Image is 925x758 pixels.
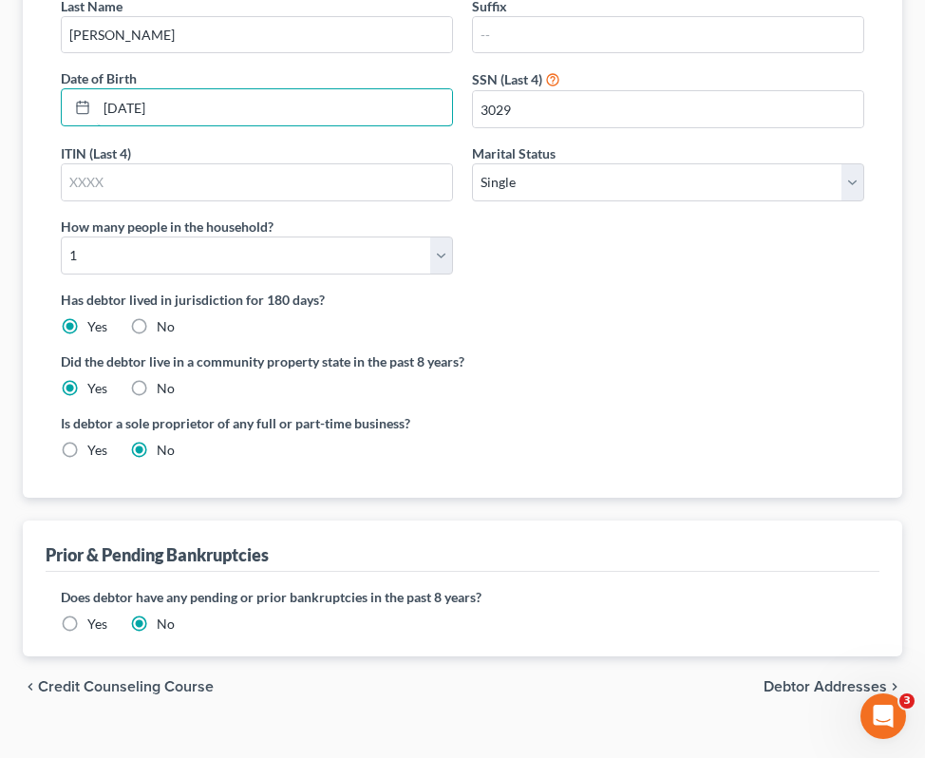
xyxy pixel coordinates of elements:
button: chevron_left Credit Counseling Course [23,679,214,694]
label: No [157,379,175,398]
label: Yes [87,379,107,398]
label: SSN (Last 4) [472,69,542,89]
input: -- [473,17,863,53]
label: Yes [87,615,107,634]
label: ITIN (Last 4) [61,143,131,163]
div: Prior & Pending Bankruptcies [46,543,269,566]
label: Did the debtor live in a community property state in the past 8 years? [61,351,864,371]
i: chevron_right [887,679,902,694]
label: No [157,615,175,634]
label: Is debtor a sole proprietor of any full or part-time business? [61,413,453,433]
label: No [157,317,175,336]
span: 3 [899,693,915,709]
iframe: Intercom live chat [860,693,906,739]
label: Does debtor have any pending or prior bankruptcies in the past 8 years? [61,587,864,607]
label: Yes [87,441,107,460]
span: Debtor Addresses [764,679,887,694]
label: How many people in the household? [61,217,274,237]
input: -- [62,17,452,53]
button: Debtor Addresses chevron_right [764,679,902,694]
label: Has debtor lived in jurisdiction for 180 days? [61,290,864,310]
i: chevron_left [23,679,38,694]
input: XXXX [62,164,452,200]
label: Yes [87,317,107,336]
label: Marital Status [472,143,556,163]
label: Date of Birth [61,68,137,88]
label: No [157,441,175,460]
input: XXXX [473,91,863,127]
input: MM/DD/YYYY [97,89,452,125]
span: Credit Counseling Course [38,679,214,694]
